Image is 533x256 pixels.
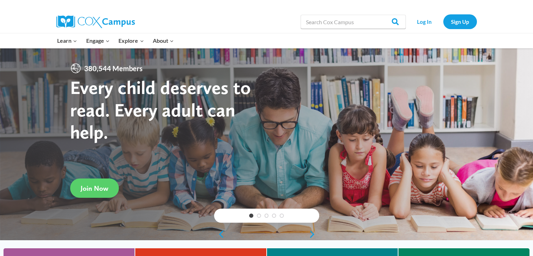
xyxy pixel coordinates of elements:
[118,36,144,45] span: Explore
[57,36,77,45] span: Learn
[272,214,276,218] a: 4
[81,63,145,74] span: 380,544 Members
[280,214,284,218] a: 5
[214,230,225,238] a: previous
[56,15,135,28] img: Cox Campus
[214,227,319,241] div: content slider buttons
[443,14,477,29] a: Sign Up
[249,214,253,218] a: 1
[86,36,110,45] span: Engage
[265,214,269,218] a: 3
[309,230,319,238] a: next
[153,36,174,45] span: About
[301,15,406,29] input: Search Cox Campus
[81,184,108,193] span: Join Now
[70,178,119,198] a: Join Now
[53,33,178,48] nav: Primary Navigation
[409,14,477,29] nav: Secondary Navigation
[257,214,261,218] a: 2
[409,14,440,29] a: Log In
[70,76,251,143] strong: Every child deserves to read. Every adult can help.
